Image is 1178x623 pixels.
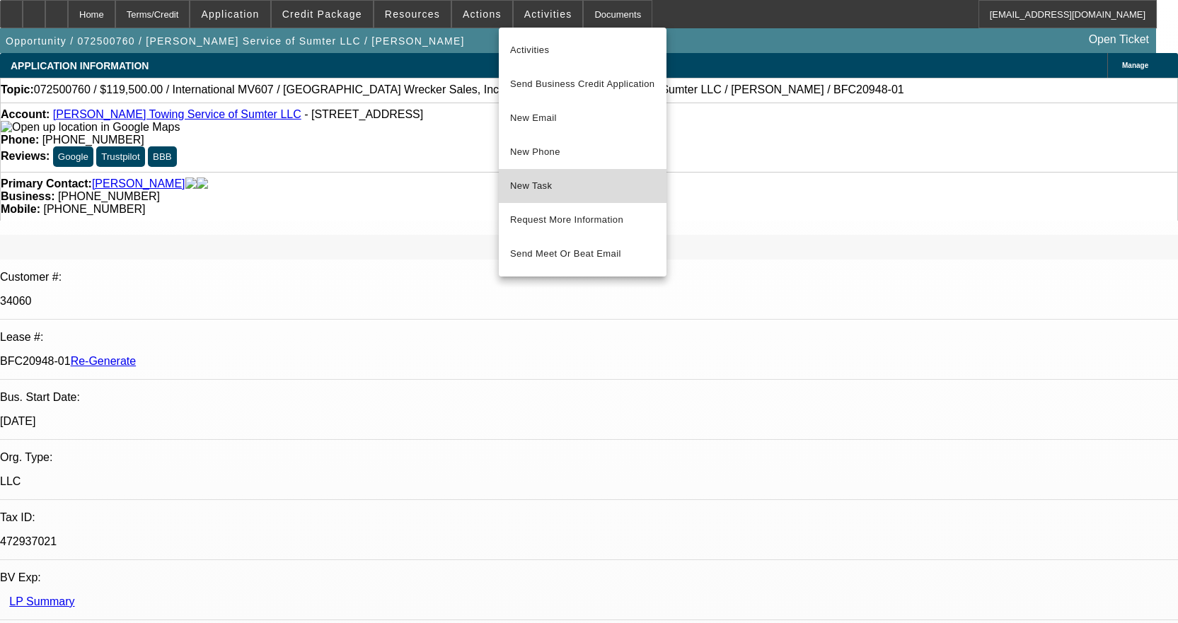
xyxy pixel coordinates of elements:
span: Send Meet Or Beat Email [510,245,655,262]
span: Request More Information [510,211,655,228]
span: New Phone [510,144,655,161]
span: Activities [510,42,655,59]
span: New Task [510,177,655,194]
span: Send Business Credit Application [510,76,655,93]
span: New Email [510,110,655,127]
